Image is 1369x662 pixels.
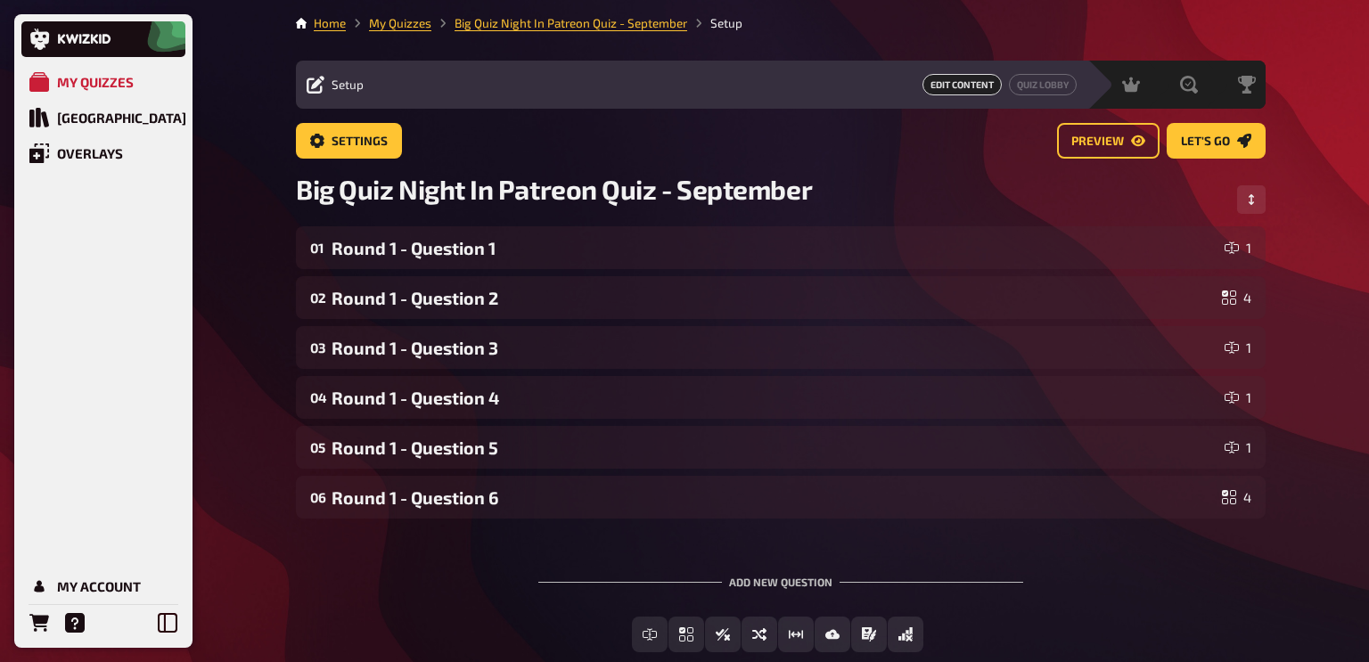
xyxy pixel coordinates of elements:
button: Free Text Input [632,617,668,652]
a: Preview [1057,123,1160,159]
div: 1 [1225,241,1251,255]
a: My Account [21,568,185,604]
button: Prose (Long text) [851,617,887,652]
button: Offline Question [888,617,923,652]
div: 02 [310,290,324,306]
a: Help [57,605,93,641]
div: Round 1 - Question 3 [332,338,1217,358]
li: Setup [687,14,742,32]
a: Overlays [21,135,185,171]
div: Add new question [538,547,1023,602]
span: Settings [332,135,388,148]
a: Orders [21,605,57,641]
div: 04 [310,389,324,405]
div: 4 [1222,290,1251,305]
span: Let's go [1181,135,1230,148]
div: 1 [1225,340,1251,355]
span: Big Quiz Night In Patreon Quiz - September [296,173,812,205]
div: Overlays [57,145,123,161]
div: 06 [310,489,324,505]
div: Round 1 - Question 2 [332,288,1215,308]
a: Home [314,16,346,30]
span: Preview [1071,135,1124,148]
button: Change Order [1237,185,1266,214]
span: Setup [332,78,364,92]
a: Settings [296,123,402,159]
div: 1 [1225,440,1251,454]
a: Quiz Lobby [1009,74,1077,95]
span: Edit Content [922,74,1002,95]
button: Estimation Question [778,617,814,652]
div: 01 [310,240,324,256]
button: Image Answer [815,617,850,652]
div: Round 1 - Question 1 [332,238,1217,258]
div: Round 1 - Question 5 [332,437,1217,458]
div: 03 [310,339,324,356]
div: 05 [310,439,324,455]
a: Quiz Library [21,100,185,135]
div: [GEOGRAPHIC_DATA] [57,110,186,126]
li: Big Quiz Night In Patreon Quiz - September [431,14,687,32]
button: True / False [705,617,741,652]
div: Round 1 - Question 6 [332,487,1215,508]
li: Home [314,14,346,32]
div: My Quizzes [57,74,134,90]
li: My Quizzes [346,14,431,32]
div: My Account [57,578,141,594]
div: 1 [1225,390,1251,405]
a: My Quizzes [21,64,185,100]
div: Round 1 - Question 4 [332,388,1217,408]
button: Sorting Question [742,617,777,652]
a: My Quizzes [369,16,431,30]
a: Big Quiz Night In Patreon Quiz - September [455,16,687,30]
div: 4 [1222,490,1251,504]
a: Let's go [1167,123,1266,159]
button: Multiple Choice [668,617,704,652]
